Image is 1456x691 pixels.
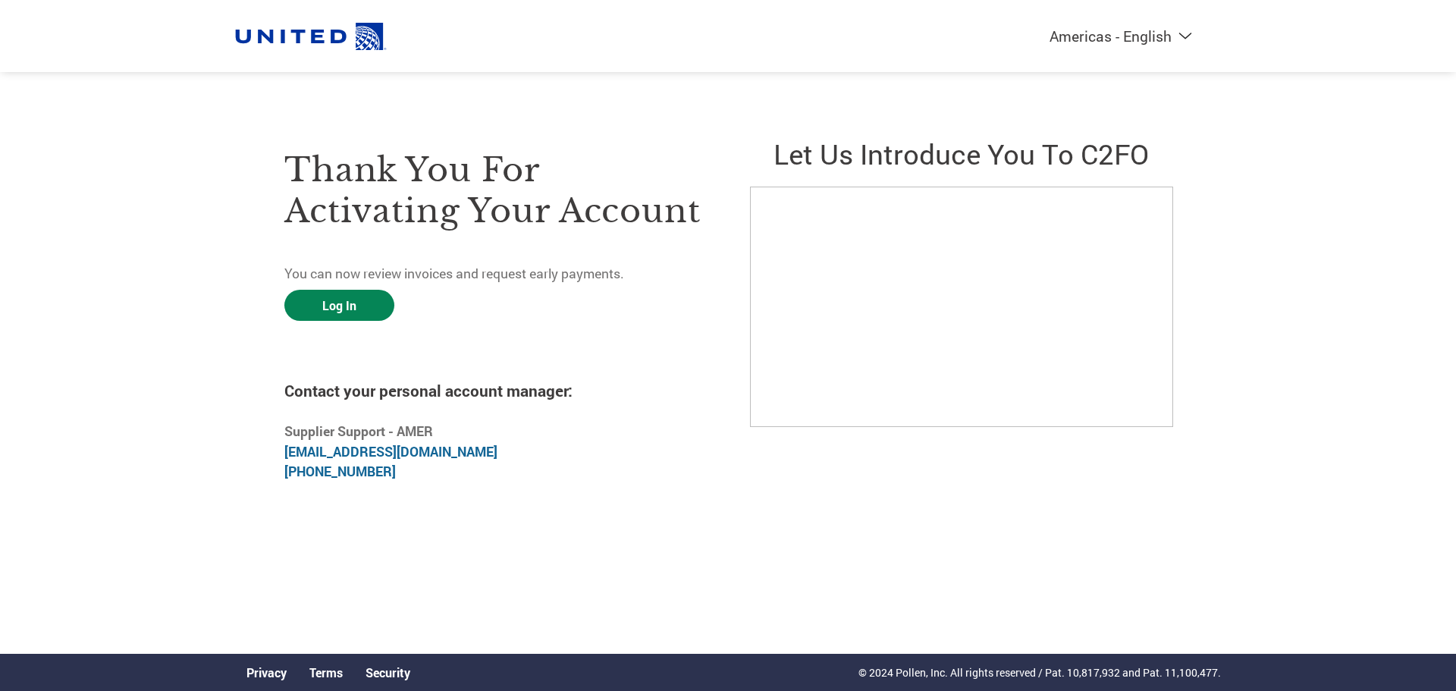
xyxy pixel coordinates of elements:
[750,187,1173,427] iframe: C2FO Introduction Video
[284,463,396,480] a: [PHONE_NUMBER]
[284,149,706,231] h3: Thank you for activating your account
[235,15,387,57] img: United Airlines
[284,443,497,460] a: [EMAIL_ADDRESS][DOMAIN_NAME]
[284,422,433,440] b: Supplier Support - AMER
[366,664,410,680] a: Security
[309,664,343,680] a: Terms
[246,664,287,680] a: Privacy
[284,264,706,284] p: You can now review invoices and request early payments.
[284,290,394,321] a: Log In
[750,135,1172,172] h2: Let us introduce you to C2FO
[284,380,706,401] h4: Contact your personal account manager:
[858,664,1221,680] p: © 2024 Pollen, Inc. All rights reserved / Pat. 10,817,932 and Pat. 11,100,477.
